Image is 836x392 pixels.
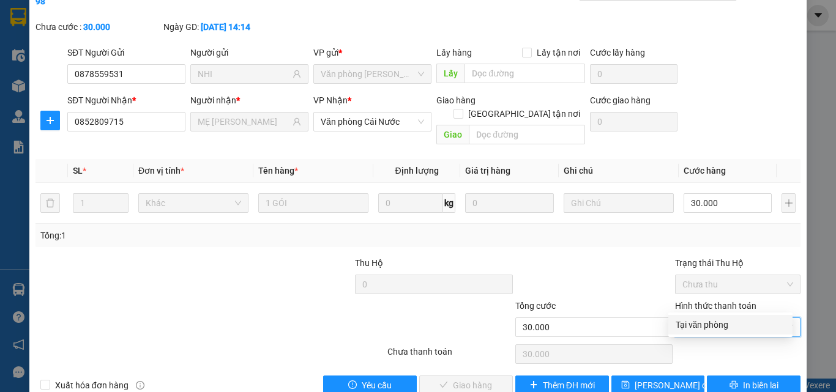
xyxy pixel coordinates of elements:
[743,379,778,392] span: In biên lai
[682,275,793,294] span: Chưa thu
[258,166,298,176] span: Tên hàng
[138,166,184,176] span: Đơn vị tính
[83,22,110,32] b: 30.000
[635,379,751,392] span: [PERSON_NAME] chuyển hoàn
[730,380,738,390] span: printer
[675,301,756,311] label: Hình thức thanh toán
[532,46,585,59] span: Lấy tận nơi
[198,115,290,128] input: Tên người nhận
[40,193,60,213] button: delete
[463,107,585,120] span: [GEOGRAPHIC_DATA] tận nơi
[436,64,465,83] span: Lấy
[73,166,83,176] span: SL
[386,345,514,366] div: Chưa thanh toán
[436,95,476,105] span: Giao hàng
[6,76,205,97] b: GỬI : Văn phòng Cái Nước
[190,46,308,59] div: Người gửi
[201,22,250,32] b: [DATE] 14:14
[321,65,424,83] span: Văn phòng Hồ Chí Minh
[443,193,455,213] span: kg
[559,159,679,183] th: Ghi chú
[590,64,677,84] input: Cước lấy hàng
[436,48,472,57] span: Lấy hàng
[675,256,801,270] div: Trạng thái Thu Hộ
[564,193,674,213] input: Ghi Chú
[313,46,431,59] div: VP gửi
[70,29,80,39] span: environment
[684,166,726,176] span: Cước hàng
[348,380,357,390] span: exclamation-circle
[70,45,80,54] span: phone
[355,258,383,268] span: Thu Hộ
[136,381,144,390] span: info-circle
[529,380,538,390] span: plus
[198,67,290,81] input: Tên người gửi
[465,166,510,176] span: Giá trị hàng
[543,379,595,392] span: Thêm ĐH mới
[35,20,161,34] div: Chưa cước :
[40,111,60,130] button: plus
[590,112,677,131] input: Cước giao hàng
[590,95,651,105] label: Cước giao hàng
[515,301,556,311] span: Tổng cước
[621,380,630,390] span: save
[293,117,301,126] span: user
[6,42,233,57] li: 02839.63.63.63
[395,166,438,176] span: Định lượng
[67,94,185,107] div: SĐT Người Nhận
[469,125,585,144] input: Dọc đường
[41,116,59,125] span: plus
[6,27,233,42] li: 85 [PERSON_NAME]
[590,48,645,57] label: Cước lấy hàng
[465,193,553,213] input: 0
[258,193,368,213] input: VD: Bàn, Ghế
[70,8,173,23] b: [PERSON_NAME]
[782,193,796,213] button: plus
[190,94,308,107] div: Người nhận
[293,70,301,78] span: user
[362,379,392,392] span: Yêu cầu
[40,229,324,242] div: Tổng: 1
[50,379,133,392] span: Xuất hóa đơn hàng
[146,194,241,212] span: Khác
[436,125,469,144] span: Giao
[465,64,585,83] input: Dọc đường
[313,95,348,105] span: VP Nhận
[676,318,785,331] div: Tại văn phòng
[163,20,289,34] div: Ngày GD:
[67,46,185,59] div: SĐT Người Gửi
[321,113,424,131] span: Văn phòng Cái Nước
